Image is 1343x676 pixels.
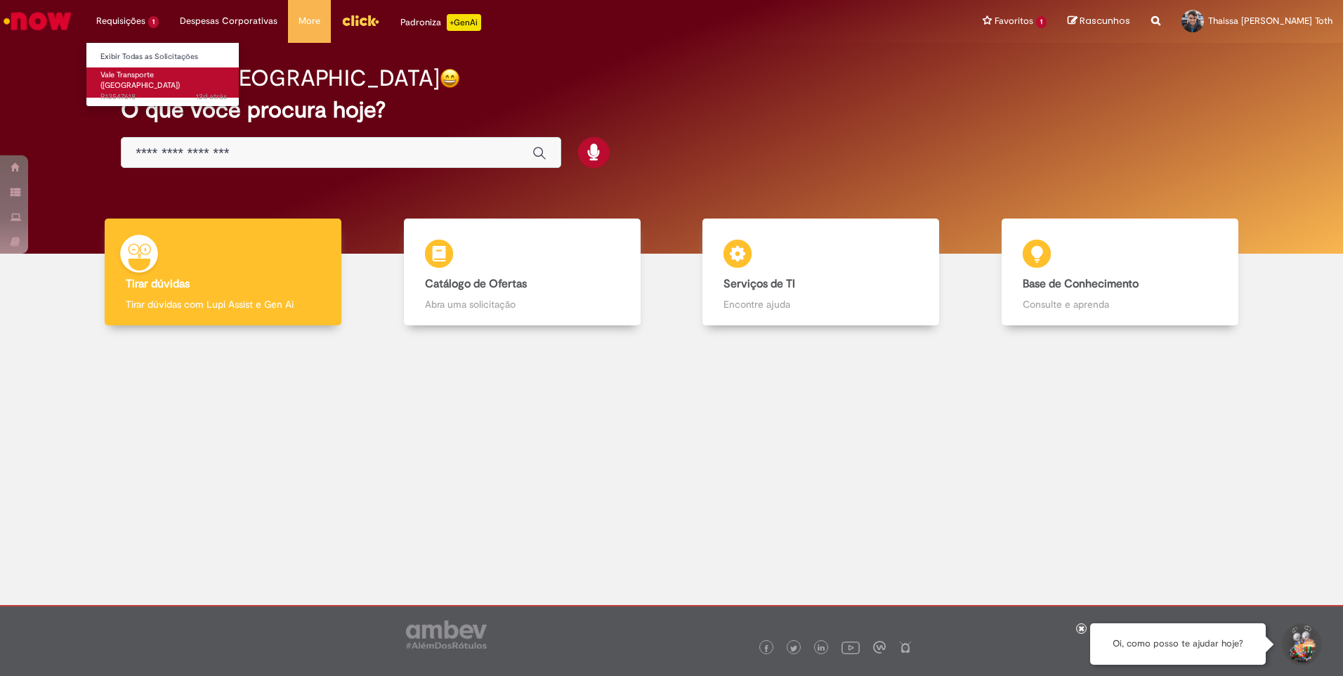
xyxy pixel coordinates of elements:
div: Oi, como posso te ajudar hoje? [1090,623,1266,665]
a: Rascunhos [1068,15,1130,28]
ul: Requisições [86,42,240,107]
span: Thaissa [PERSON_NAME] Toth [1208,15,1332,27]
a: Tirar dúvidas Tirar dúvidas com Lupi Assist e Gen Ai [74,219,373,326]
span: Favoritos [995,14,1033,28]
h2: Bom dia, [GEOGRAPHIC_DATA] [121,66,440,91]
img: logo_footer_ambev_rotulo_gray.png [406,620,487,649]
img: logo_footer_naosei.png [899,641,912,654]
b: Catálogo de Ofertas [425,277,527,291]
img: happy-face.png [440,68,460,89]
b: Base de Conhecimento [1023,277,1139,291]
span: 1 [1036,16,1047,28]
img: logo_footer_twitter.png [790,645,797,652]
a: Aberto R13547618 : Vale Transporte (VT) [86,67,241,98]
img: click_logo_yellow_360x200.png [341,10,379,31]
span: Rascunhos [1080,14,1130,27]
span: Requisições [96,14,145,28]
span: 12d atrás [196,91,227,102]
a: Exibir Todas as Solicitações [86,49,241,65]
img: ServiceNow [1,7,74,35]
p: Tirar dúvidas com Lupi Assist e Gen Ai [126,297,320,311]
a: Serviços de TI Encontre ajuda [671,219,971,326]
span: Vale Transporte ([GEOGRAPHIC_DATA]) [100,70,180,91]
p: Consulte e aprenda [1023,297,1217,311]
img: logo_footer_youtube.png [841,638,860,656]
img: logo_footer_linkedin.png [818,644,825,653]
b: Serviços de TI [723,277,795,291]
p: Encontre ajuda [723,297,918,311]
img: logo_footer_workplace.png [873,641,886,654]
time: 18/09/2025 14:57:47 [196,91,227,102]
img: logo_footer_facebook.png [763,645,770,652]
span: 1 [148,16,159,28]
button: Iniciar Conversa de Suporte [1280,623,1322,665]
span: Despesas Corporativas [180,14,277,28]
b: Tirar dúvidas [126,277,190,291]
p: Abra uma solicitação [425,297,620,311]
div: Padroniza [400,14,481,31]
a: Catálogo de Ofertas Abra uma solicitação [373,219,672,326]
span: More [299,14,320,28]
h2: O que você procura hoje? [121,98,1222,122]
span: R13547618 [100,91,227,103]
p: +GenAi [447,14,481,31]
a: Base de Conhecimento Consulte e aprenda [971,219,1270,326]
